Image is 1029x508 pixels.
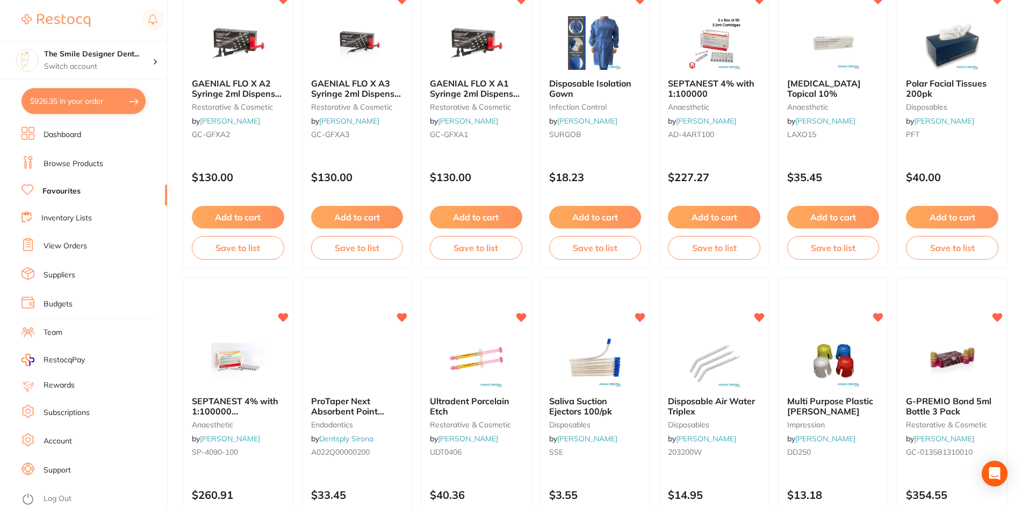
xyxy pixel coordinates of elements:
p: $227.27 [668,171,760,183]
div: Open Intercom Messenger [982,461,1008,486]
b: SEPTANEST 4% with 1:100000 [668,78,760,98]
span: Disposable Isolation Gown [549,78,631,98]
b: G-PREMIO Bond 5ml Bottle 3 Pack [906,396,998,416]
a: [PERSON_NAME] [200,116,260,126]
p: $40.00 [906,171,998,183]
p: $18.23 [549,171,642,183]
img: Restocq Logo [21,14,90,27]
span: DD250 [787,447,811,457]
small: restorative & cosmetic [430,420,522,429]
p: $130.00 [430,171,522,183]
span: Ultradent Porcelain Etch [430,396,509,416]
a: [PERSON_NAME] [557,116,617,126]
span: Saliva Suction Ejectors 100/pk [549,396,612,416]
img: Ultradent Porcelain Etch [441,334,511,388]
b: SEPTANEST 4% with 1:100000 adrenalin 2.2ml 2xBox 50 GOLD [192,396,284,416]
span: SURGOB [549,130,581,139]
small: restorative & cosmetic [430,103,522,111]
span: SEPTANEST 4% with 1:100000 [MEDICAL_DATA] 2.2ml 2xBox 50 GOLD [192,396,282,436]
span: LAXO15 [787,130,816,139]
a: [PERSON_NAME] [795,434,855,443]
span: [MEDICAL_DATA] Topical 10% [787,78,861,98]
p: $40.36 [430,489,522,501]
img: The Smile Designer Dental Studio [17,49,38,71]
button: Save to list [906,236,998,260]
p: $3.55 [549,489,642,501]
a: Restocq Logo [21,8,90,33]
span: GAENIAL FLO X A2 Syringe 2ml Dispenser Tips x 20 [192,78,283,109]
h4: The Smile Designer Dental Studio [44,49,153,60]
img: Polar Facial Tissues 200pk [917,16,987,70]
img: ProTaper Next Absorbent Point 180pk|X2 [322,334,392,388]
img: GAENIAL FLO X A3 Syringe 2ml Dispenser Tips x 20 [322,16,392,70]
a: [PERSON_NAME] [438,116,498,126]
img: Multi Purpose Plastic Dappen [798,334,868,388]
b: Disposable Isolation Gown [549,78,642,98]
p: $35.45 [787,171,880,183]
a: Suppliers [44,270,75,281]
p: $130.00 [311,171,404,183]
button: Add to cart [549,206,642,228]
span: AD-4ART100 [668,130,714,139]
a: View Orders [44,241,87,252]
span: by [192,116,260,126]
img: RestocqPay [21,354,34,366]
span: by [668,116,736,126]
button: Save to list [430,236,522,260]
span: by [311,116,379,126]
span: A022Q00000200 [311,447,370,457]
small: impression [787,420,880,429]
b: Ultradent Porcelain Etch [430,396,522,416]
small: anaesthetic [787,103,880,111]
a: Subscriptions [44,407,90,418]
span: by [549,116,617,126]
span: by [192,434,260,443]
span: by [668,434,736,443]
small: restorative & cosmetic [311,103,404,111]
a: Support [44,465,71,476]
img: GAENIAL FLO X A2 Syringe 2ml Dispenser Tips x 20 [203,16,273,70]
img: Saliva Suction Ejectors 100/pk [560,334,630,388]
a: Inventory Lists [41,213,92,224]
span: SEPTANEST 4% with 1:100000 [668,78,754,98]
a: Team [44,327,62,338]
span: Polar Facial Tissues 200pk [906,78,987,98]
b: Disposable Air Water Triplex [668,396,760,416]
a: Log Out [44,493,71,504]
span: Disposable Air Water Triplex [668,396,755,416]
img: Disposable Isolation Gown [560,16,630,70]
span: G-PREMIO Bond 5ml Bottle 3 Pack [906,396,991,416]
small: disposables [668,420,760,429]
b: GAENIAL FLO X A2 Syringe 2ml Dispenser Tips x 20 [192,78,284,98]
a: [PERSON_NAME] [914,434,974,443]
b: Xylocaine Topical 10% [787,78,880,98]
span: by [787,116,855,126]
b: GAENIAL FLO X A3 Syringe 2ml Dispenser Tips x 20 [311,78,404,98]
span: by [549,434,617,443]
small: infection control [549,103,642,111]
span: GC-GFXA3 [311,130,349,139]
p: $260.91 [192,489,284,501]
a: Dashboard [44,130,81,140]
p: $354.55 [906,489,998,501]
small: restorative & cosmetic [192,103,284,111]
a: Favourites [42,186,81,197]
span: by [311,434,373,443]
a: [PERSON_NAME] [676,116,736,126]
b: GAENIAL FLO X A1 Syringe 2ml Dispenser Tips x 20 [430,78,522,98]
span: SSE [549,447,563,457]
small: anaesthetic [192,420,284,429]
button: Add to cart [668,206,760,228]
img: GAENIAL FLO X A1 Syringe 2ml Dispenser Tips x 20 [441,16,511,70]
span: ProTaper Next Absorbent Point 180pk|X2 [311,396,384,426]
span: SP-4090-100 [192,447,238,457]
a: [PERSON_NAME] [438,434,498,443]
button: Save to list [192,236,284,260]
span: GC-GFXA2 [192,130,230,139]
a: [PERSON_NAME] [676,434,736,443]
button: Log Out [21,491,164,508]
small: disposables [549,420,642,429]
p: $13.18 [787,489,880,501]
button: Save to list [311,236,404,260]
span: by [906,116,974,126]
